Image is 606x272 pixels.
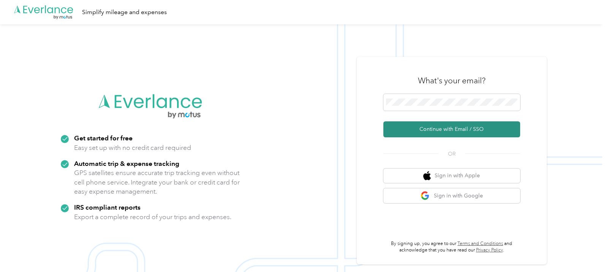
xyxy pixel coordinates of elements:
strong: Get started for free [74,134,133,142]
p: By signing up, you agree to our and acknowledge that you have read our . [383,240,520,254]
span: OR [438,150,465,158]
button: Continue with Email / SSO [383,121,520,137]
a: Privacy Policy [476,247,503,253]
img: google logo [421,191,430,200]
strong: Automatic trip & expense tracking [74,159,179,167]
h3: What's your email? [418,75,486,86]
div: Simplify mileage and expenses [82,8,167,17]
p: Export a complete record of your trips and expenses. [74,212,231,222]
button: google logoSign in with Google [383,188,520,203]
p: GPS satellites ensure accurate trip tracking even without cell phone service. Integrate your bank... [74,168,240,196]
img: apple logo [423,171,431,181]
p: Easy set up with no credit card required [74,143,191,153]
strong: IRS compliant reports [74,203,141,211]
button: apple logoSign in with Apple [383,169,520,183]
a: Terms and Conditions [457,241,503,247]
